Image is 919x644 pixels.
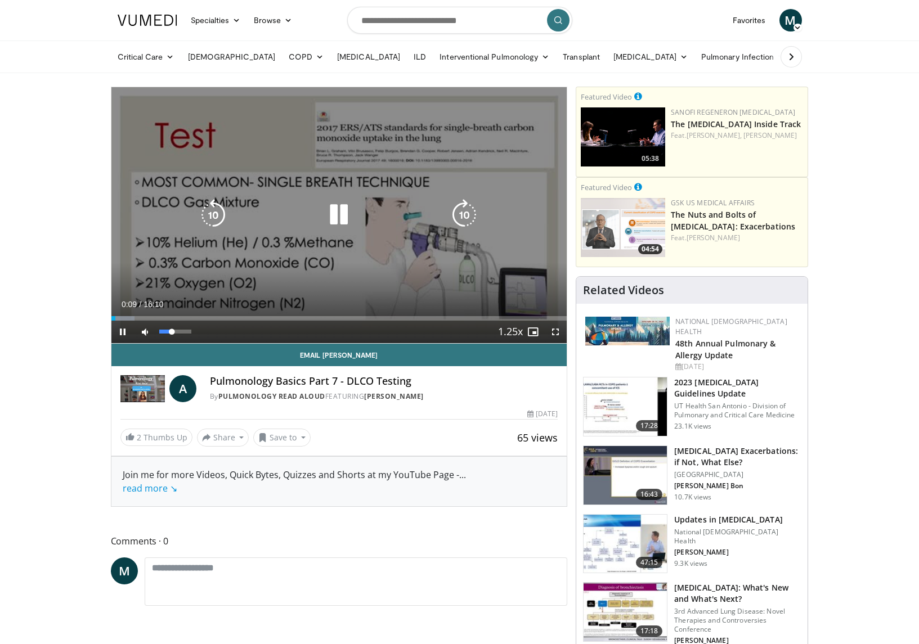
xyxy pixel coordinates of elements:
p: 23.1K views [674,422,711,431]
img: 8723abe7-f9a9-4f6c-9b26-6bd057632cd6.150x105_q85_crop-smart_upscale.jpg [584,583,667,641]
a: Transplant [556,46,607,68]
a: A [169,375,196,402]
a: [DEMOGRAPHIC_DATA] [181,46,282,68]
div: By FEATURING [210,391,558,402]
a: Pulmonary Infection [694,46,792,68]
button: Mute [134,321,156,343]
a: [PERSON_NAME], [687,130,742,140]
div: Feat. [671,130,803,141]
span: 17:28 [636,420,663,431]
a: Specialties [184,9,248,31]
img: 1da12ca7-d1b3-42e7-aa86-5deb1d017fda.150x105_q85_crop-smart_upscale.jpg [584,446,667,505]
a: Sanofi Regeneron [MEDICAL_DATA] [671,107,795,117]
span: 16:10 [144,300,163,309]
img: 64e8314d-0090-42e1-8885-f47de767bd23.png.150x105_q85_crop-smart_upscale.png [581,107,665,166]
small: Featured Video [581,182,632,192]
span: 17:18 [636,625,663,637]
a: 05:38 [581,107,665,166]
button: Save to [253,429,311,447]
a: [PERSON_NAME] [364,391,424,401]
p: 9.3K views [674,559,707,568]
a: Pulmonology Read Aloud [218,391,325,401]
img: f1afee27-a73a-4397-a8ce-49c9e0951984.150x105_q85_crop-smart_upscale.jpg [584,515,667,573]
small: Featured Video [581,92,632,102]
p: 10.7K views [674,493,711,502]
div: [DATE] [675,362,799,372]
span: Comments 0 [111,534,568,548]
span: 04:54 [638,244,662,254]
a: 04:54 [581,198,665,257]
input: Search topics, interventions [347,7,572,34]
a: Critical Care [111,46,181,68]
button: Enable picture-in-picture mode [522,321,544,343]
span: 47:15 [636,557,663,568]
h3: [MEDICAL_DATA] Exacerbations: if Not, What Else? [674,445,801,468]
span: / [140,300,142,309]
a: The [MEDICAL_DATA] Inside Track [671,119,801,129]
a: Interventional Pulmonology [433,46,556,68]
video-js: Video Player [111,87,567,344]
p: National [DEMOGRAPHIC_DATA] Health [674,528,801,546]
a: M [779,9,802,31]
h3: 2023 [MEDICAL_DATA] Guidelines Update [674,377,801,399]
h3: Updates in [MEDICAL_DATA] [674,514,801,525]
div: Volume Level [159,330,191,334]
a: [PERSON_NAME] [687,233,740,242]
div: Join me for more Videos, Quick Bytes, Quizzes and Shorts at my YouTube Page - [123,468,556,495]
a: ILD [407,46,433,68]
span: 16:43 [636,489,663,500]
p: [PERSON_NAME] [674,548,801,557]
a: The Nuts and Bolts of [MEDICAL_DATA]: Exacerbations [671,209,795,232]
p: [GEOGRAPHIC_DATA] [674,470,801,479]
div: Progress Bar [111,316,567,321]
p: UT Health San Antonio - Division of Pulmonary and Critical Care Medicine [674,402,801,420]
p: 3rd Advanced Lung Disease: Novel Therapies and Controversies Conference [674,607,801,634]
a: [MEDICAL_DATA] [607,46,694,68]
a: 16:43 [MEDICAL_DATA] Exacerbations: if Not, What Else? [GEOGRAPHIC_DATA] [PERSON_NAME] Bon 10.7K ... [583,445,801,505]
img: Pulmonology Read Aloud [120,375,165,402]
span: 65 views [517,431,558,444]
a: Favorites [726,9,773,31]
span: ... [123,469,466,494]
button: Fullscreen [544,321,567,343]
a: read more ↘ [123,482,177,494]
div: [DATE] [527,409,558,419]
a: [MEDICAL_DATA] [330,46,407,68]
span: 05:38 [638,154,662,164]
h3: [MEDICAL_DATA]: What's New and What's Next? [674,582,801,605]
button: Share [197,429,249,447]
button: Pause [111,321,134,343]
p: [PERSON_NAME] Bon [674,481,801,490]
a: National [DEMOGRAPHIC_DATA] Health [675,317,787,336]
a: 17:28 2023 [MEDICAL_DATA] Guidelines Update UT Health San Antonio - Division of Pulmonary and Cri... [583,377,801,436]
h4: Related Videos [583,283,664,297]
img: b90f5d12-84c1-472e-b843-5cad6c7ef911.jpg.150x105_q85_autocrop_double_scale_upscale_version-0.2.jpg [585,317,670,345]
span: 2 [137,432,141,443]
a: M [111,557,138,584]
a: Email [PERSON_NAME] [111,344,567,366]
a: COPD [282,46,330,68]
span: 0:09 [122,300,137,309]
a: GSK US Medical Affairs [671,198,755,208]
a: Browse [247,9,299,31]
img: 9f1c6381-f4d0-4cde-93c4-540832e5bbaf.150x105_q85_crop-smart_upscale.jpg [584,377,667,436]
img: VuMedi Logo [118,15,177,26]
a: 2 Thumbs Up [120,429,192,446]
a: 47:15 Updates in [MEDICAL_DATA] National [DEMOGRAPHIC_DATA] Health [PERSON_NAME] 9.3K views [583,514,801,574]
a: 48th Annual Pulmonary & Allergy Update [675,338,775,361]
button: Playback Rate [499,321,522,343]
img: 115e3ffd-dfda-40a8-9c6e-2699a402c261.png.150x105_q85_crop-smart_upscale.png [581,198,665,257]
div: Feat. [671,233,803,243]
a: [PERSON_NAME] [743,130,797,140]
h4: Pulmonology Basics Part 7 - DLCO Testing [210,375,558,388]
